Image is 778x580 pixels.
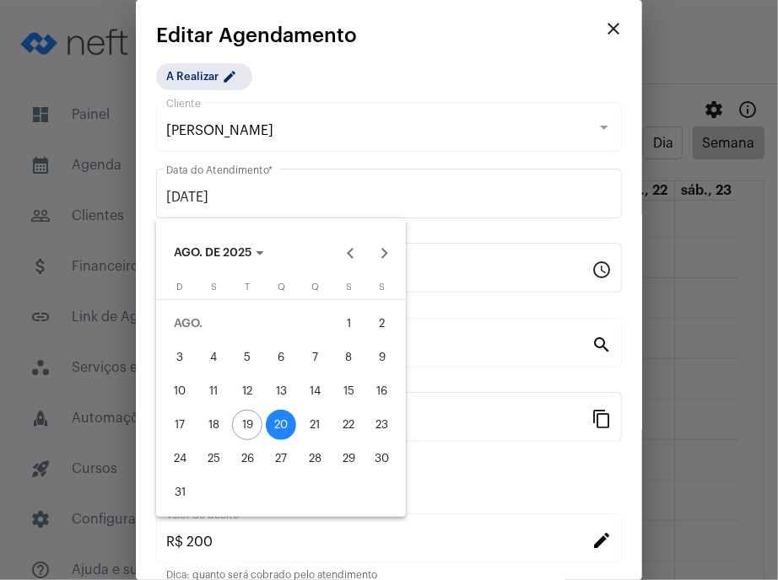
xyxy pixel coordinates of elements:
[232,410,262,440] div: 19
[264,341,298,374] button: 6 de agosto de 2025
[232,342,262,373] div: 5
[266,410,296,440] div: 20
[334,237,368,271] button: Previous month
[333,376,364,406] div: 15
[197,408,230,442] button: 18 de agosto de 2025
[332,408,365,442] button: 22 de agosto de 2025
[332,442,365,475] button: 29 de agosto de 2025
[198,342,229,373] div: 4
[298,374,332,408] button: 14 de agosto de 2025
[197,341,230,374] button: 4 de agosto de 2025
[165,410,195,440] div: 17
[333,443,364,474] div: 29
[332,307,365,341] button: 1 de agosto de 2025
[163,408,197,442] button: 17 de agosto de 2025
[198,410,229,440] div: 18
[245,282,250,292] span: T
[365,442,399,475] button: 30 de agosto de 2025
[298,341,332,374] button: 7 de agosto de 2025
[198,443,229,474] div: 25
[368,237,402,271] button: Next month
[266,342,296,373] div: 6
[380,282,386,292] span: S
[298,408,332,442] button: 21 de agosto de 2025
[163,475,197,509] button: 31 de agosto de 2025
[365,307,399,341] button: 2 de agosto de 2025
[300,443,330,474] div: 28
[264,374,298,408] button: 13 de agosto de 2025
[197,374,230,408] button: 11 de agosto de 2025
[278,282,285,292] span: Q
[232,443,262,474] div: 26
[367,410,397,440] div: 23
[163,341,197,374] button: 3 de agosto de 2025
[298,442,332,475] button: 28 de agosto de 2025
[264,408,298,442] button: 20 de agosto de 2025
[174,248,251,260] span: AGO. DE 2025
[163,442,197,475] button: 24 de agosto de 2025
[230,341,264,374] button: 5 de agosto de 2025
[300,376,330,406] div: 14
[367,309,397,339] div: 2
[165,342,195,373] div: 3
[365,341,399,374] button: 9 de agosto de 2025
[163,307,332,341] td: AGO.
[300,342,330,373] div: 7
[165,477,195,508] div: 31
[367,376,397,406] div: 16
[230,408,264,442] button: 19 de agosto de 2025
[230,374,264,408] button: 12 de agosto de 2025
[165,443,195,474] div: 24
[332,374,365,408] button: 15 de agosto de 2025
[333,342,364,373] div: 8
[198,376,229,406] div: 11
[266,376,296,406] div: 13
[197,442,230,475] button: 25 de agosto de 2025
[365,408,399,442] button: 23 de agosto de 2025
[346,282,352,292] span: S
[332,341,365,374] button: 8 de agosto de 2025
[165,376,195,406] div: 10
[300,410,330,440] div: 21
[333,309,364,339] div: 1
[367,342,397,373] div: 9
[176,282,183,292] span: D
[264,442,298,475] button: 27 de agosto de 2025
[367,443,397,474] div: 30
[333,410,364,440] div: 22
[266,443,296,474] div: 27
[232,376,262,406] div: 12
[160,237,278,271] button: Choose month and year
[163,374,197,408] button: 10 de agosto de 2025
[365,374,399,408] button: 16 de agosto de 2025
[230,442,264,475] button: 26 de agosto de 2025
[311,282,319,292] span: Q
[211,282,217,292] span: S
